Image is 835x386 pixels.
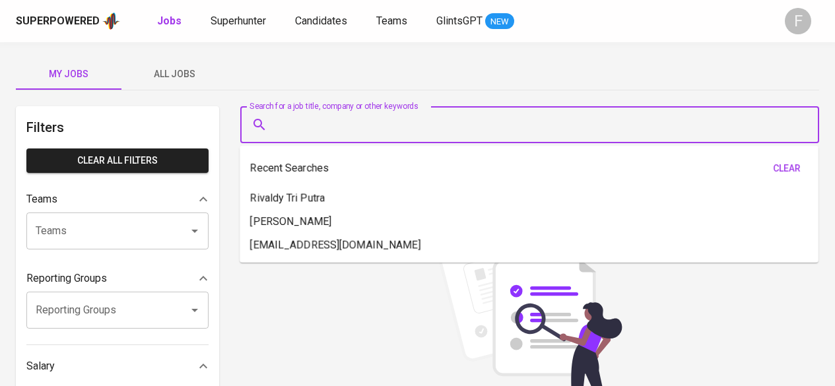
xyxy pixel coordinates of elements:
a: Teams [376,13,410,30]
a: Superpoweredapp logo [16,11,120,31]
p: Teams [26,191,57,207]
span: Teams [376,15,407,27]
button: Open [185,222,204,240]
span: GlintsGPT [436,15,483,27]
div: Superpowered [16,14,100,29]
p: Salary [26,358,55,374]
span: Candidates [295,15,347,27]
div: Salary [26,353,209,379]
p: Rivaldy Tri Putra [250,190,325,206]
a: Jobs [157,13,184,30]
span: Superhunter [211,15,266,27]
p: [EMAIL_ADDRESS][DOMAIN_NAME] [250,238,420,253]
p: Reporting Groups [26,271,107,286]
a: GlintsGPT NEW [436,13,514,30]
span: NEW [485,15,514,28]
span: Clear All filters [37,152,198,169]
span: All Jobs [129,66,219,82]
a: Candidates [295,13,350,30]
span: My Jobs [24,66,114,82]
span: clear [771,160,803,177]
h6: Filters [26,117,209,138]
div: Recent Searches [250,156,808,181]
button: clear [766,156,808,181]
div: F [785,8,811,34]
img: app logo [102,11,120,31]
button: Open [185,301,204,319]
div: Reporting Groups [26,265,209,292]
div: Teams [26,186,209,212]
a: Superhunter [211,13,269,30]
p: [PERSON_NAME] [250,214,331,230]
button: Clear All filters [26,148,209,173]
b: Jobs [157,15,182,27]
